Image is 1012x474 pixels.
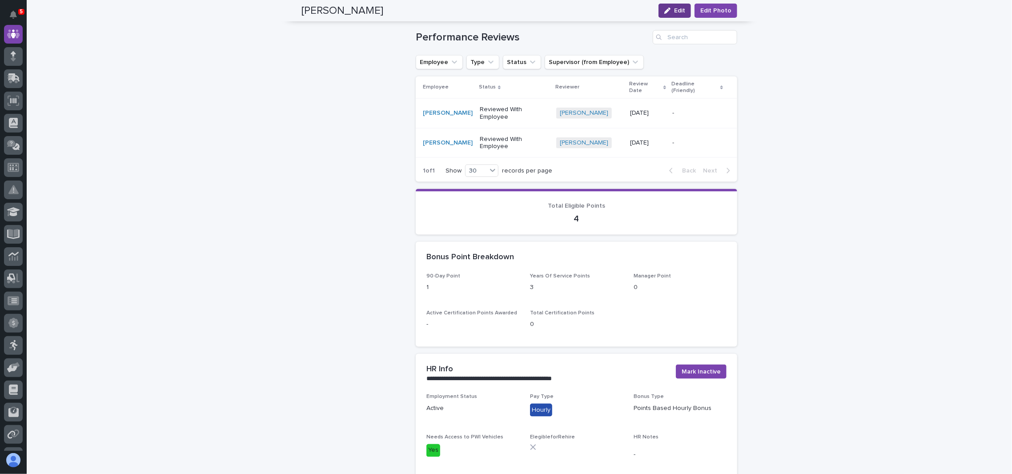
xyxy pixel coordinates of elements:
button: Type [466,55,499,69]
p: - [634,450,727,460]
a: [PERSON_NAME] [423,139,473,147]
button: Mark Inactive [676,365,727,379]
a: [PERSON_NAME] [560,109,608,117]
p: Reviewed With Employee [480,136,549,151]
span: 90-Day Point [426,273,460,279]
p: Show [446,167,462,175]
p: Status [479,82,496,92]
div: Hourly [530,404,552,417]
p: - [672,137,676,147]
p: 1 of 1 [416,160,442,182]
p: 0 [634,283,727,292]
h2: HR Info [426,365,453,374]
h2: Bonus Point Breakdown [426,253,514,262]
p: 3 [530,283,623,292]
span: Back [677,168,696,174]
p: Employee [423,82,449,92]
p: 5 [20,8,23,15]
span: Total Eligible Points [548,203,605,209]
span: Next [703,168,723,174]
span: Active Certification Points Awarded [426,310,517,316]
tr: [PERSON_NAME] Reviewed With Employee[PERSON_NAME] [DATE]-- [416,99,737,129]
p: [DATE] [630,139,665,147]
h1: Performance Reviews [416,31,649,44]
button: Supervisor (from Employee) [545,55,644,69]
p: records per page [502,167,552,175]
h2: [PERSON_NAME] [301,4,383,17]
p: 1 [426,283,519,292]
span: ElegibleforRehire [530,435,575,440]
button: Notifications [4,5,23,24]
button: Status [503,55,541,69]
button: Edit Photo [695,4,737,18]
div: Notifications5 [11,11,23,25]
p: Reviewed With Employee [480,106,549,121]
input: Search [653,30,737,44]
p: 0 [530,320,623,329]
span: Edit [674,8,685,14]
tr: [PERSON_NAME] Reviewed With Employee[PERSON_NAME] [DATE]-- [416,128,737,158]
a: [PERSON_NAME] [560,139,608,147]
p: Deadline (Friendly) [671,79,718,96]
p: 4 [426,213,727,224]
span: Years Of Service Points [530,273,590,279]
span: Employment Status [426,394,477,399]
p: - [426,320,519,329]
button: users-avatar [4,451,23,470]
span: Pay Type [530,394,554,399]
p: Points Based Hourly Bonus [634,404,727,413]
span: Bonus Type [634,394,664,399]
span: Edit Photo [700,6,731,15]
span: HR Notes [634,435,659,440]
span: Mark Inactive [682,367,721,376]
button: Edit [659,4,691,18]
span: Total Certification Points [530,310,594,316]
div: 30 [466,166,487,176]
p: Reviewer [555,82,579,92]
span: Manager Point [634,273,671,279]
div: Yes [426,444,440,457]
button: Employee [416,55,463,69]
p: Active [426,404,519,413]
span: Needs Access to PWI Vehicles [426,435,503,440]
a: [PERSON_NAME] [423,109,473,117]
p: Review Date [629,79,661,96]
p: - [672,108,676,117]
button: Back [662,167,699,175]
button: Next [699,167,737,175]
p: [DATE] [630,109,665,117]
